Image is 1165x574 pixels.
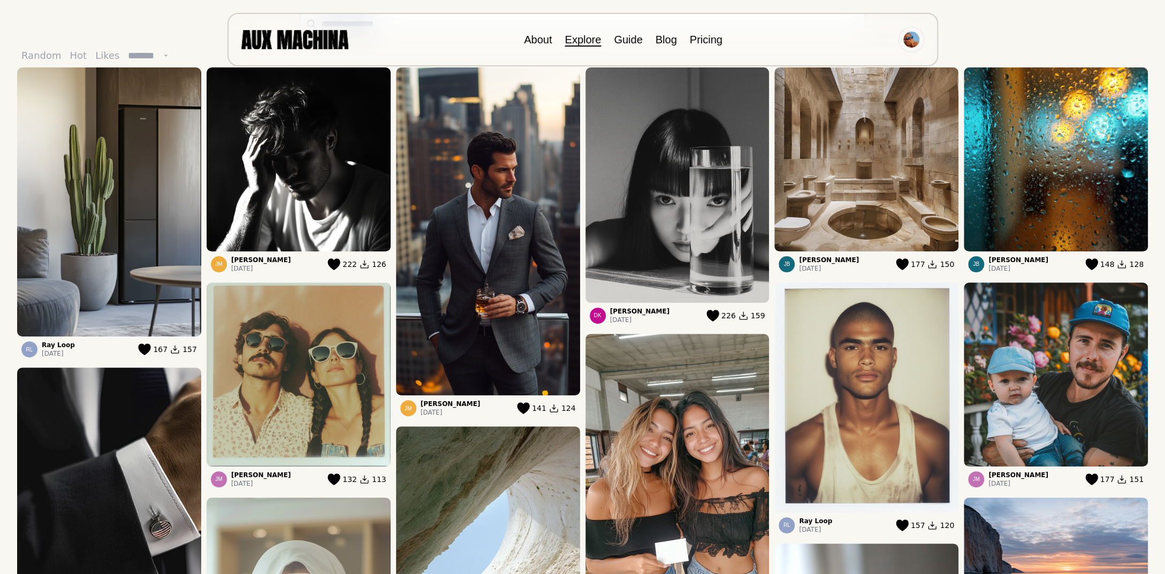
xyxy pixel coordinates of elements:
[231,264,291,273] p: [DATE]
[138,343,167,355] button: 167
[988,256,1048,264] p: [PERSON_NAME]
[988,479,1048,488] p: [DATE]
[342,474,357,485] span: 132
[91,44,124,67] button: Likes
[215,476,222,482] span: JM
[565,34,601,45] a: Explore
[1116,258,1144,270] button: 128
[405,405,412,411] span: JM
[799,517,832,525] p: Ray Loop
[524,34,552,45] a: About
[21,341,37,357] div: Ray Loop
[927,519,954,531] button: 120
[988,471,1048,479] p: [PERSON_NAME]
[26,347,33,353] span: RL
[751,310,765,321] span: 159
[17,67,201,336] img: 202411_35902bfe5a27404690e979090060b4ad.png
[774,282,958,512] img: 202411_224d86819ab74d47ba9a7a64d6dfb389.png
[42,341,75,349] p: Ray Loop
[783,261,790,267] span: JB
[207,67,391,251] img: 202411_80b20833acde434bb252de4bafa851a8.png
[594,312,601,318] span: DK
[610,316,670,324] p: [DATE]
[1085,473,1115,485] button: 177
[359,473,386,485] button: 113
[964,282,1148,466] img: 202411_d67a9b753a774e879fdfd7f1ebe3c99d.png
[656,34,677,45] a: Blog
[799,256,859,264] p: [PERSON_NAME]
[231,479,291,488] p: [DATE]
[372,259,386,270] span: 126
[1116,473,1144,485] button: 151
[940,259,954,270] span: 150
[42,349,75,358] p: [DATE]
[799,264,859,273] p: [DATE]
[927,258,954,270] button: 150
[1129,474,1144,485] span: 151
[783,522,790,528] span: RL
[153,344,167,355] span: 167
[706,310,736,322] button: 226
[940,520,954,531] span: 120
[779,517,795,533] div: Ray Loop
[738,310,765,322] button: 159
[690,34,722,45] a: Pricing
[1100,474,1115,485] span: 177
[1085,258,1115,270] button: 148
[896,519,925,531] button: 157
[182,344,197,355] span: 157
[896,258,925,270] button: 177
[614,34,642,45] a: Guide
[372,474,386,485] span: 113
[549,402,576,414] button: 124
[211,256,227,272] div: James Mondea
[396,67,580,395] img: 202411_1bbbe7ce0a644a70bdd6b667610f9614.png
[968,471,984,487] div: Josephina Morell
[721,310,736,321] span: 226
[988,264,1048,273] p: [DATE]
[561,403,576,414] span: 124
[421,400,481,408] p: [PERSON_NAME]
[207,282,391,466] img: 202411_c479e92f0d0b48d49acd92ffeec6d180.png
[231,471,291,479] p: [PERSON_NAME]
[779,256,795,272] div: John Barco
[211,471,227,487] div: Josephina Morell
[973,261,979,267] span: JB
[968,256,984,272] div: John Barco
[170,343,197,355] button: 157
[359,258,386,270] button: 126
[17,44,66,67] button: Random
[774,67,958,251] img: 202411_d4f1b1d625cb4536ab2eafd2c5f9c4a8.png
[903,32,919,48] img: Avatar
[328,473,357,485] button: 132
[799,525,832,534] p: [DATE]
[532,403,546,414] span: 141
[517,402,546,414] button: 141
[1100,259,1115,270] span: 148
[590,308,606,324] div: Dan Kwarz
[400,400,416,416] div: James Mondea
[972,476,979,482] span: JM
[231,256,291,264] p: [PERSON_NAME]
[911,520,925,531] span: 157
[421,408,481,417] p: [DATE]
[215,261,222,267] span: JM
[66,44,92,67] button: Hot
[1129,259,1144,270] span: 128
[610,307,670,316] p: [PERSON_NAME]
[241,30,348,49] img: AUX MACHINA
[328,258,357,270] button: 222
[911,259,925,270] span: 177
[585,67,770,303] img: 202411_8304e98322d44093bb7becf58c567b1a.png
[964,67,1148,251] img: 202411_b6617c4c69414d4da456252c7b8d1175.png
[342,259,357,270] span: 222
